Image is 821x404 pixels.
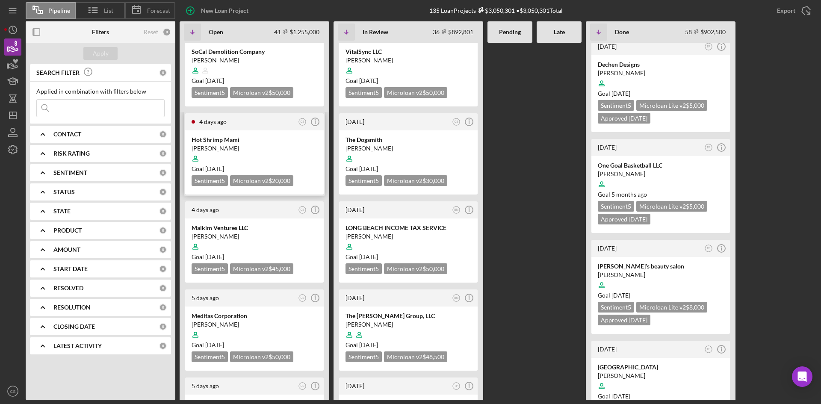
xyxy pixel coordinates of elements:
div: 0 [159,265,167,273]
div: 0 [159,284,167,292]
div: Sentiment 5 [192,87,228,98]
button: CS [297,116,308,128]
div: The [PERSON_NAME] Group, LLC [346,312,471,320]
div: The Dogsmith [346,136,471,144]
div: Approved [DATE] [598,214,650,224]
div: LONG BEACH INCOME TAX SERVICE [346,224,471,232]
div: $3,050,301 [476,7,515,14]
div: 0 [159,304,167,311]
div: [PERSON_NAME] [192,144,317,153]
div: [PERSON_NAME] [346,56,471,65]
b: Late [554,29,565,35]
button: CS [297,204,308,216]
div: One Goal Basketball LLC [598,161,724,170]
div: Microloan v2 $48,500 [384,351,447,362]
div: 0 [159,188,167,196]
div: Microloan v2 $50,000 [384,263,447,274]
button: CS [451,116,462,128]
button: CS [297,380,308,392]
time: 2025-08-29 16:01 [192,206,219,213]
div: Sentiment 5 [192,175,228,186]
span: Goal [192,77,224,84]
b: SENTIMENT [53,169,87,176]
div: Sentiment 5 [346,87,382,98]
time: 2025-06-10 04:24 [598,43,617,50]
time: 2025-08-27 22:26 [346,118,364,125]
b: START DATE [53,265,88,272]
time: 05/29/2025 [611,392,630,400]
div: [PERSON_NAME] [192,320,317,329]
div: Sentiment 5 [598,302,634,313]
div: 0 [159,130,167,138]
button: CS [4,383,21,400]
span: Goal [192,253,224,260]
time: 10/10/2025 [205,77,224,84]
time: 09/08/2025 [359,77,378,84]
div: Microloan Lite v2 $5,000 [636,201,707,212]
span: Goal [192,165,224,172]
div: Dechen Designs [598,60,724,69]
time: 10/04/2025 [359,165,378,172]
b: Pending [499,29,521,35]
b: Filters [92,29,109,35]
div: Open Intercom Messenger [792,366,812,387]
time: 2025-05-29 22:52 [598,245,617,252]
b: RESOLUTION [53,304,91,311]
div: Microloan v2 $50,000 [384,87,447,98]
a: [DATE]CSThe Dogsmith[PERSON_NAME]Goal [DATE]Sentiment5Microloan v2$30,000 [338,112,479,196]
div: 0 [159,169,167,177]
time: 05/28/2025 [611,292,630,299]
time: 10/10/2025 [359,253,378,260]
div: SoCal Demolition Company [192,47,317,56]
text: CS [301,208,305,211]
time: 2025-08-26 20:34 [346,294,364,301]
div: 0 [159,342,167,350]
div: Apply [93,47,109,60]
button: New Loan Project [180,2,257,19]
text: CS [10,389,15,394]
div: 135 Loan Projects • $3,050,301 Total [429,7,563,14]
span: Goal [346,341,378,348]
a: [DATE]BMLONG BEACH INCOME TAX SERVICE[PERSON_NAME]Goal [DATE]Sentiment5Microloan v2$50,000 [338,200,479,284]
text: TP [707,45,710,48]
b: STATUS [53,189,75,195]
div: [PERSON_NAME] [346,232,471,241]
b: CLOSING DATE [53,323,95,330]
div: Malkim Ventures LLC [192,224,317,232]
text: TP [707,146,710,149]
span: Goal [346,77,378,84]
a: 5 days agoCSMeditas Corporation[PERSON_NAME]Goal [DATE]Sentiment5Microloan v2$50,000 [184,288,325,372]
div: 0 [159,323,167,330]
button: TP [703,142,715,153]
div: VitalSync LLC [346,47,471,56]
a: [DATE]TPDechen Designs[PERSON_NAME]Goal [DATE]Sentiment5Microloan Lite v2$5,000Approved [DATE] [590,37,731,133]
div: [PERSON_NAME] [598,271,724,279]
time: 2025-05-22 22:19 [598,345,617,353]
div: Microloan v2 $45,000 [230,263,293,274]
div: Export [777,2,795,19]
text: CS [301,384,305,387]
div: [PERSON_NAME] [346,144,471,153]
button: Apply [83,47,118,60]
time: 2025-08-26 20:40 [346,206,364,213]
b: AMOUNT [53,246,80,253]
span: List [104,7,113,14]
a: 5 days agoBMVitalSync LLC[PERSON_NAME]Goal [DATE]Sentiment5Microloan v2$50,000 [338,24,479,108]
b: PRODUCT [53,227,82,234]
span: Goal [598,90,630,97]
time: 10/13/2025 [205,165,224,172]
a: 4 days agoCSSoCal Demolition Company[PERSON_NAME]Goal [DATE]Sentiment5Microloan v2$50,000 [184,24,325,108]
div: 0 [159,150,167,157]
a: [DATE]TP[PERSON_NAME]’s beauty salon[PERSON_NAME]Goal [DATE]Sentiment5Microloan Lite v2$8,000Appr... [590,239,731,335]
time: 05/30/2025 [611,90,630,97]
b: SEARCH FILTER [36,69,80,76]
b: Done [615,29,629,35]
button: TP [703,41,715,53]
span: Goal [598,191,647,198]
div: Microloan v2 $50,000 [230,351,293,362]
div: 36 $892,801 [433,28,473,35]
b: RESOLVED [53,285,83,292]
text: CS [301,296,305,299]
div: Microloan v2 $30,000 [384,175,447,186]
span: Pipeline [48,7,70,14]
